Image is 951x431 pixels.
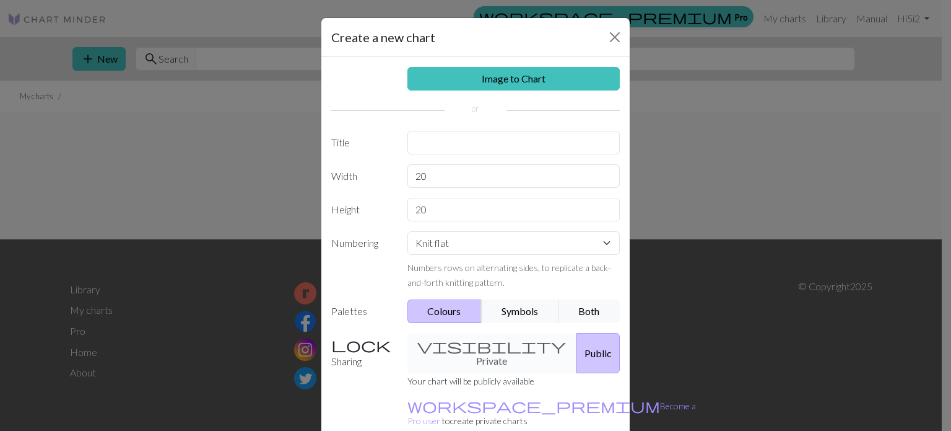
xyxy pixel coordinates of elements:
label: Title [324,131,400,154]
span: workspace_premium [407,397,660,414]
button: Symbols [481,300,559,323]
label: Height [324,198,400,221]
a: Become a Pro user [407,401,696,426]
a: Image to Chart [407,67,620,91]
button: Close [605,27,625,47]
small: Your chart will be publicly available [407,376,534,386]
button: Colours [407,300,482,323]
label: Width [324,164,400,188]
small: to create private charts [407,401,696,426]
label: Sharing [324,333,400,373]
button: Public [576,333,620,373]
button: Both [558,300,620,323]
h5: Create a new chart [331,28,435,47]
small: Numbers rows on alternating sides, to replicate a back-and-forth knitting pattern. [407,262,611,288]
label: Numbering [324,231,400,290]
label: Palettes [324,300,400,323]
